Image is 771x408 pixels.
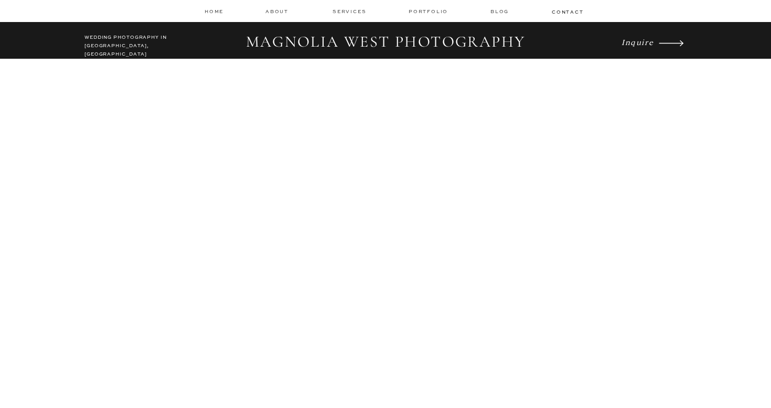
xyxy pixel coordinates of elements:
i: Timeless Images & an Unparalleled Experience [166,267,605,304]
h2: WEDDING PHOTOGRAPHY IN [GEOGRAPHIC_DATA], [GEOGRAPHIC_DATA] [84,34,177,52]
a: contact [552,8,582,15]
a: Blog [490,8,511,15]
a: services [333,8,368,15]
a: Portfolio [409,8,450,15]
a: home [205,8,224,15]
a: about [265,8,292,15]
a: Inquire [622,35,656,49]
i: Inquire [622,37,654,47]
h2: MAGNOLIA WEST PHOTOGRAPHY [239,33,532,52]
h1: Los Angeles Wedding Photographer [185,320,587,341]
